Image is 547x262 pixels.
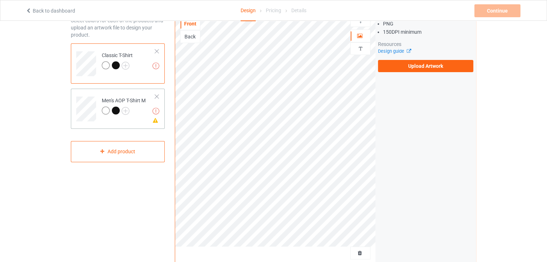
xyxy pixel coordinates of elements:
[152,108,159,114] img: exclamation icon
[181,20,200,27] div: Front
[71,43,165,84] div: Classic T-Shirt
[71,17,165,38] div: Select colors for each of the products and upload an artwork file to design your product.
[102,97,146,114] div: Men's AOP T-Shirt M
[122,62,129,70] img: svg+xml;base64,PD94bWwgdmVyc2lvbj0iMS4wIiBlbmNvZGluZz0iVVRGLTgiPz4KPHN2ZyB3aWR0aD0iMjJweCIgaGVpZ2...
[26,8,75,14] a: Back to dashboard
[102,52,133,69] div: Classic T-Shirt
[383,28,473,36] li: 150 DPI minimum
[266,0,281,20] div: Pricing
[181,33,200,40] div: Back
[378,48,411,54] a: Design guide
[291,0,306,20] div: Details
[71,141,165,162] div: Add product
[383,20,473,27] li: PNG
[241,0,256,21] div: Design
[122,107,129,115] img: svg+xml;base64,PD94bWwgdmVyc2lvbj0iMS4wIiBlbmNvZGluZz0iVVRGLTgiPz4KPHN2ZyB3aWR0aD0iMjJweCIgaGVpZ2...
[152,62,159,69] img: exclamation icon
[378,41,473,48] div: Resources
[71,89,165,129] div: Men's AOP T-Shirt M
[357,45,364,52] img: svg%3E%0A
[378,60,473,72] label: Upload Artwork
